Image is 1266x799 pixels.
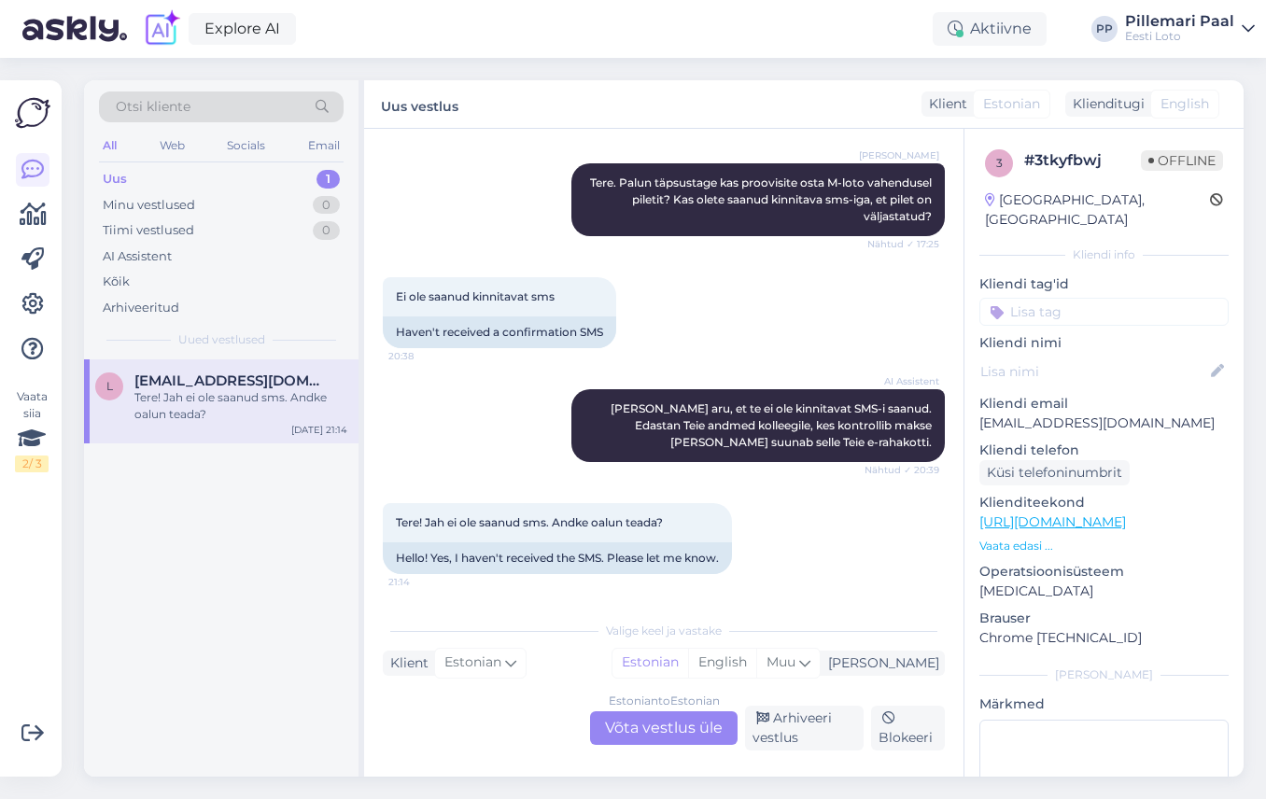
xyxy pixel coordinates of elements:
[933,12,1047,46] div: Aktiivne
[396,515,663,529] span: Tere! Jah ei ole saanud sms. Andke oalun teada?
[383,542,732,574] div: Hello! Yes, I haven't received the SMS. Please let me know.
[688,649,756,677] div: English
[865,463,939,477] span: Nähtud ✓ 20:39
[979,562,1229,582] p: Operatsioonisüsteem
[979,246,1229,263] div: Kliendi info
[383,653,429,673] div: Klient
[103,170,127,189] div: Uus
[178,331,265,348] span: Uued vestlused
[388,349,458,363] span: 20:38
[313,196,340,215] div: 0
[383,623,945,639] div: Valige keel ja vastake
[1141,150,1223,171] span: Offline
[979,414,1229,433] p: [EMAIL_ADDRESS][DOMAIN_NAME]
[189,13,296,45] a: Explore AI
[291,423,347,437] div: [DATE] 21:14
[745,706,864,750] div: Arhiveeri vestlus
[985,190,1210,230] div: [GEOGRAPHIC_DATA], [GEOGRAPHIC_DATA]
[313,221,340,240] div: 0
[609,693,720,709] div: Estonian to Estonian
[1065,94,1145,114] div: Klienditugi
[980,361,1207,382] input: Lisa nimi
[103,247,172,266] div: AI Assistent
[388,575,458,589] span: 21:14
[590,175,935,223] span: Tere. Palun täpsustage kas proovisite osta M-loto vahendusel piletit? Kas olete saanud kinnitava ...
[134,389,347,423] div: Tere! Jah ei ole saanud sms. Andke oalun teada?
[979,441,1229,460] p: Kliendi telefon
[1160,94,1209,114] span: English
[103,221,194,240] div: Tiimi vestlused
[979,609,1229,628] p: Brauser
[859,148,939,162] span: [PERSON_NAME]
[381,91,458,117] label: Uus vestlus
[979,538,1229,554] p: Vaata edasi ...
[979,694,1229,714] p: Märkmed
[979,333,1229,353] p: Kliendi nimi
[921,94,967,114] div: Klient
[304,133,344,158] div: Email
[15,95,50,131] img: Askly Logo
[396,289,555,303] span: Ei ole saanud kinnitavat sms
[867,237,939,251] span: Nähtud ✓ 17:25
[590,711,738,745] div: Võta vestlus üle
[979,513,1126,530] a: [URL][DOMAIN_NAME]
[103,273,130,291] div: Kõik
[979,274,1229,294] p: Kliendi tag'id
[979,582,1229,601] p: [MEDICAL_DATA]
[612,649,688,677] div: Estonian
[116,97,190,117] span: Otsi kliente
[979,298,1229,326] input: Lisa tag
[979,460,1130,485] div: Küsi telefoninumbrit
[979,394,1229,414] p: Kliendi email
[15,388,49,472] div: Vaata siia
[983,94,1040,114] span: Estonian
[767,653,795,670] span: Muu
[15,456,49,472] div: 2 / 3
[1125,14,1255,44] a: Pillemari PaalEesti Loto
[383,316,616,348] div: Haven't received a confirmation SMS
[1125,29,1234,44] div: Eesti Loto
[869,374,939,388] span: AI Assistent
[979,666,1229,683] div: [PERSON_NAME]
[99,133,120,158] div: All
[316,170,340,189] div: 1
[134,372,329,389] span: Liivamagimartin@gmail.com
[871,706,945,750] div: Blokeeri
[103,196,195,215] div: Minu vestlused
[1125,14,1234,29] div: Pillemari Paal
[103,299,179,317] div: Arhiveeritud
[444,652,501,673] span: Estonian
[1091,16,1118,42] div: PP
[223,133,269,158] div: Socials
[821,653,939,673] div: [PERSON_NAME]
[106,379,113,393] span: L
[979,628,1229,648] p: Chrome [TECHNICAL_ID]
[611,401,935,449] span: [PERSON_NAME] aru, et te ei ole kinnitavat SMS-i saanud. Edastan Teie andmed kolleegile, kes kont...
[156,133,189,158] div: Web
[142,9,181,49] img: explore-ai
[996,156,1003,170] span: 3
[1024,149,1141,172] div: # 3tkyfbwj
[979,493,1229,512] p: Klienditeekond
